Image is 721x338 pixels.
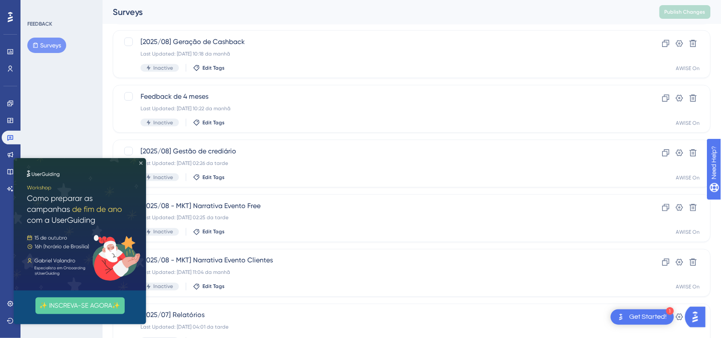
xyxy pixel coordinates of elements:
span: Need Help? [20,2,53,12]
span: [2025/08 - MKT] Narrativa Evento Clientes [141,256,615,266]
button: Edit Tags [193,119,225,126]
div: AWISE On [676,229,700,236]
span: Inactive [153,65,173,71]
div: Last Updated: [DATE] 10:18 da manhã [141,50,615,57]
span: Edit Tags [202,283,225,290]
div: FEEDBACK [27,21,52,27]
button: Edit Tags [193,174,225,181]
div: AWISE On [676,120,700,126]
iframe: UserGuiding AI Assistant Launcher [685,304,711,330]
span: [2025/08] Geração de Cashback [141,37,615,47]
span: Feedback de 4 meses [141,91,615,102]
div: Get Started! [630,312,667,322]
span: Edit Tags [202,119,225,126]
div: Last Updated: [DATE] 10:22 da manhã [141,105,615,112]
span: Inactive [153,119,173,126]
span: Inactive [153,283,173,290]
div: Last Updated: [DATE] 04:01 da tarde [141,324,615,331]
button: ✨ INSCREVA-SE AGORA✨ [22,139,111,156]
button: Edit Tags [193,229,225,235]
span: [2025/08] Gestão de crediário [141,146,615,156]
span: Inactive [153,229,173,235]
span: Edit Tags [202,174,225,181]
img: launcher-image-alternative-text [616,312,626,322]
div: AWISE On [676,174,700,181]
div: AWISE On [676,284,700,291]
span: Edit Tags [202,65,225,71]
button: Edit Tags [193,65,225,71]
button: Publish Changes [659,5,711,19]
div: Last Updated: [DATE] 02:25 da tarde [141,215,615,221]
div: AWISE On [676,65,700,72]
div: Close Preview [126,3,129,7]
div: Surveys [113,6,638,18]
span: [2025/07] Relatórios [141,310,615,320]
button: Edit Tags [193,283,225,290]
button: Surveys [27,38,66,53]
span: Edit Tags [202,229,225,235]
span: Inactive [153,174,173,181]
div: 1 [666,307,674,315]
div: Last Updated: [DATE] 11:04 da manhã [141,269,615,276]
span: Publish Changes [665,9,706,15]
div: Open Get Started! checklist, remaining modules: 1 [611,309,674,325]
span: [2025/08 - MKT] Narrativa Evento Free [141,201,615,211]
div: Last Updated: [DATE] 02:26 da tarde [141,160,615,167]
